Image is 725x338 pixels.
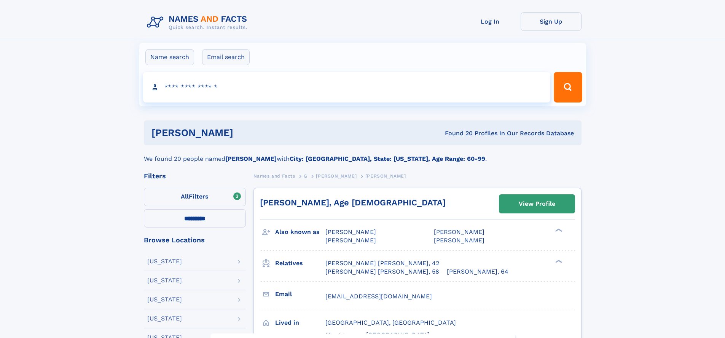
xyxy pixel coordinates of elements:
[554,72,582,103] button: Search Button
[202,49,250,65] label: Email search
[325,293,432,300] span: [EMAIL_ADDRESS][DOMAIN_NAME]
[304,173,308,179] span: G
[253,171,295,181] a: Names and Facts
[144,12,253,33] img: Logo Names and Facts
[181,193,189,200] span: All
[144,145,582,163] div: We found 20 people named with .
[325,237,376,244] span: [PERSON_NAME]
[460,12,521,31] a: Log In
[365,173,406,179] span: [PERSON_NAME]
[316,173,357,179] span: [PERSON_NAME]
[519,195,555,213] div: View Profile
[145,49,194,65] label: Name search
[143,72,551,103] input: search input
[147,316,182,322] div: [US_STATE]
[499,195,575,213] a: View Profile
[434,228,484,235] span: [PERSON_NAME]
[521,12,582,31] a: Sign Up
[290,155,485,162] b: City: [GEOGRAPHIC_DATA], State: [US_STATE], Age Range: 60-99
[434,237,484,244] span: [PERSON_NAME]
[144,237,246,243] div: Browse Locations
[147,258,182,264] div: [US_STATE]
[144,188,246,206] label: Filters
[275,257,325,270] h3: Relatives
[147,296,182,303] div: [US_STATE]
[144,173,246,179] div: Filters
[151,128,339,138] h1: [PERSON_NAME]
[325,319,456,326] span: [GEOGRAPHIC_DATA], [GEOGRAPHIC_DATA]
[260,198,446,207] a: [PERSON_NAME], Age [DEMOGRAPHIC_DATA]
[275,316,325,329] h3: Lived in
[225,155,277,162] b: [PERSON_NAME]
[325,268,439,276] a: [PERSON_NAME] [PERSON_NAME], 58
[275,226,325,239] h3: Also known as
[147,277,182,284] div: [US_STATE]
[447,268,508,276] a: [PERSON_NAME], 64
[553,228,562,233] div: ❯
[316,171,357,181] a: [PERSON_NAME]
[304,171,308,181] a: G
[275,288,325,301] h3: Email
[339,129,574,138] div: Found 20 Profiles In Our Records Database
[553,259,562,264] div: ❯
[325,259,439,268] a: [PERSON_NAME] [PERSON_NAME], 42
[325,228,376,235] span: [PERSON_NAME]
